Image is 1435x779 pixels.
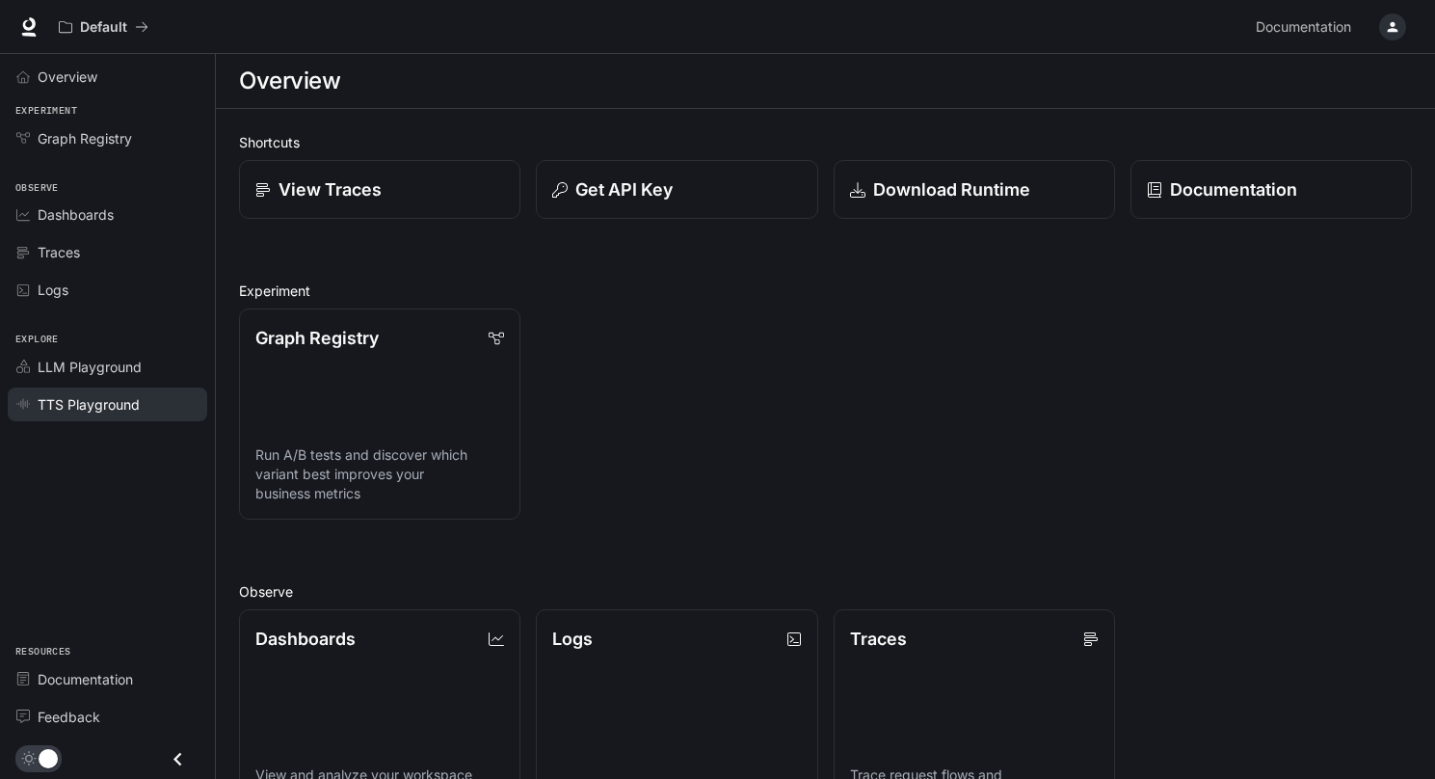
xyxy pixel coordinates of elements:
h2: Shortcuts [239,132,1412,152]
a: LLM Playground [8,350,207,384]
button: Close drawer [156,739,199,779]
button: Get API Key [536,160,817,219]
a: View Traces [239,160,520,219]
a: Download Runtime [834,160,1115,219]
a: Graph Registry [8,121,207,155]
span: TTS Playground [38,394,140,415]
button: All workspaces [50,8,157,46]
p: Logs [552,626,593,652]
p: Graph Registry [255,325,379,351]
h1: Overview [239,62,340,100]
span: Dashboards [38,204,114,225]
a: Graph RegistryRun A/B tests and discover which variant best improves your business metrics [239,309,520,520]
p: Get API Key [575,176,673,202]
p: Download Runtime [873,176,1030,202]
a: TTS Playground [8,388,207,421]
p: Documentation [1170,176,1297,202]
span: Feedback [38,707,100,727]
p: Dashboards [255,626,356,652]
h2: Experiment [239,281,1412,301]
a: Overview [8,60,207,94]
a: Traces [8,235,207,269]
a: Feedback [8,700,207,734]
a: Documentation [8,662,207,696]
a: Documentation [1248,8,1366,46]
p: View Traces [279,176,382,202]
span: Dark mode toggle [39,747,58,768]
p: Default [80,19,127,36]
a: Documentation [1130,160,1412,219]
span: Overview [38,67,97,87]
span: Documentation [38,669,133,689]
p: Run A/B tests and discover which variant best improves your business metrics [255,445,504,503]
span: Traces [38,242,80,262]
span: LLM Playground [38,357,142,377]
p: Traces [850,626,907,652]
a: Logs [8,273,207,307]
h2: Observe [239,581,1412,602]
span: Logs [38,280,68,300]
a: Dashboards [8,198,207,231]
span: Documentation [1256,15,1351,40]
span: Graph Registry [38,128,132,148]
